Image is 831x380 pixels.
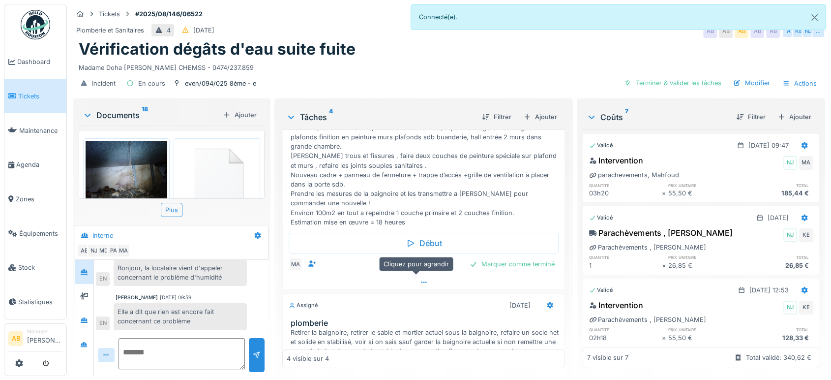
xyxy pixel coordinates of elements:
[291,318,561,328] h3: plomberie
[77,244,91,257] div: AB
[741,254,813,260] h6: total
[87,244,101,257] div: NJ
[92,231,113,240] div: Interne
[466,257,559,271] div: Marquer comme terminé
[766,24,780,38] div: AB
[668,254,740,260] h6: prix unitaire
[749,285,789,295] div: [DATE] 12:53
[107,244,120,257] div: PA
[4,251,66,285] a: Stock
[589,214,613,222] div: Validé
[735,24,748,38] div: AB
[167,26,171,35] div: 4
[778,76,821,91] div: Actions
[589,227,732,239] div: Parachèvements , [PERSON_NAME]
[792,24,805,38] div: KE
[21,10,50,39] img: Badge_color-CXgf-gQk.svg
[668,261,740,270] div: 26,85 €
[768,213,789,222] div: [DATE]
[219,108,261,122] div: Ajouter
[741,182,813,189] h6: total
[131,9,207,19] strong: #2025/08/146/06522
[620,76,725,90] div: Terminer & valider les tâches
[668,189,740,198] div: 55,50 €
[19,229,62,238] span: Équipements
[589,333,661,343] div: 02h18
[746,353,811,362] div: Total validé: 340,62 €
[587,353,628,362] div: 7 visible sur 7
[92,79,116,88] div: Incident
[86,141,167,202] img: 2zdref86b48f72woyfaoekphzre9
[27,328,62,335] div: Manager
[161,203,182,217] div: Plus
[662,261,668,270] div: ×
[76,26,144,35] div: Plomberie et Sanitaires
[811,24,825,38] div: …
[411,4,826,30] div: Connecté(e).
[741,333,813,343] div: 128,33 €
[783,301,797,315] div: NJ
[114,259,247,286] div: Bonjour, la locataire vient d'appeler concernant le problème d'humidité
[286,111,474,123] div: Tâches
[8,328,62,351] a: AB Manager[PERSON_NAME]
[4,216,66,251] a: Équipements
[668,182,740,189] h6: prix unitaire
[185,79,256,88] div: even/094/025 8ème - e
[27,328,62,349] li: [PERSON_NAME]
[509,301,531,310] div: [DATE]
[83,109,219,121] div: Documents
[799,301,813,315] div: KE
[519,110,561,124] div: Ajouter
[783,228,797,242] div: NJ
[99,9,120,19] div: Tickets
[589,286,613,294] div: Validé
[799,228,813,242] div: KE
[289,233,559,253] div: Début
[741,189,813,198] div: 185,44 €
[729,76,774,90] div: Modifier
[16,160,62,169] span: Agenda
[589,182,661,189] h6: quantité
[799,156,813,170] div: MA
[18,297,62,307] span: Statistiques
[79,59,819,72] div: Madame Doha [PERSON_NAME] CHEMSS - 0474/237.859
[4,148,66,182] a: Agenda
[589,243,706,252] div: Parachèvements , [PERSON_NAME]
[96,317,110,330] div: EN
[379,257,453,271] div: Cliquez pour agrandir
[4,79,66,114] a: Tickets
[193,26,214,35] div: [DATE]
[662,333,668,343] div: ×
[741,326,813,333] h6: total
[589,315,706,324] div: Parachèvements , [PERSON_NAME]
[97,244,111,257] div: MD
[18,263,62,272] span: Stock
[773,110,815,124] div: Ajouter
[803,4,826,31] button: Close
[18,92,62,101] span: Tickets
[19,126,62,135] span: Maintenance
[287,354,329,364] div: 4 visible sur 4
[732,110,770,124] div: Filtrer
[589,261,661,270] div: 1
[114,303,247,330] div: Elle a dit que rien est encore fait concernant ce problème
[662,189,668,198] div: ×
[291,123,561,227] div: Retirer tapisserie murs SDB, buanderie et chambre, réparation légère masticage et plafonds finiti...
[4,45,66,79] a: Dashboard
[589,326,661,333] h6: quantité
[16,194,62,204] span: Zones
[4,285,66,319] a: Statistiques
[96,272,110,286] div: EN
[587,111,728,123] div: Coûts
[668,326,740,333] h6: prix unitaire
[801,24,815,38] div: NJ
[589,155,643,166] div: Intervention
[703,24,717,38] div: AB
[741,261,813,270] div: 26,85 €
[142,109,148,121] sup: 18
[116,294,158,301] div: [PERSON_NAME]
[329,111,333,123] sup: 4
[750,24,764,38] div: AB
[719,24,733,38] div: AB
[8,331,23,346] li: AB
